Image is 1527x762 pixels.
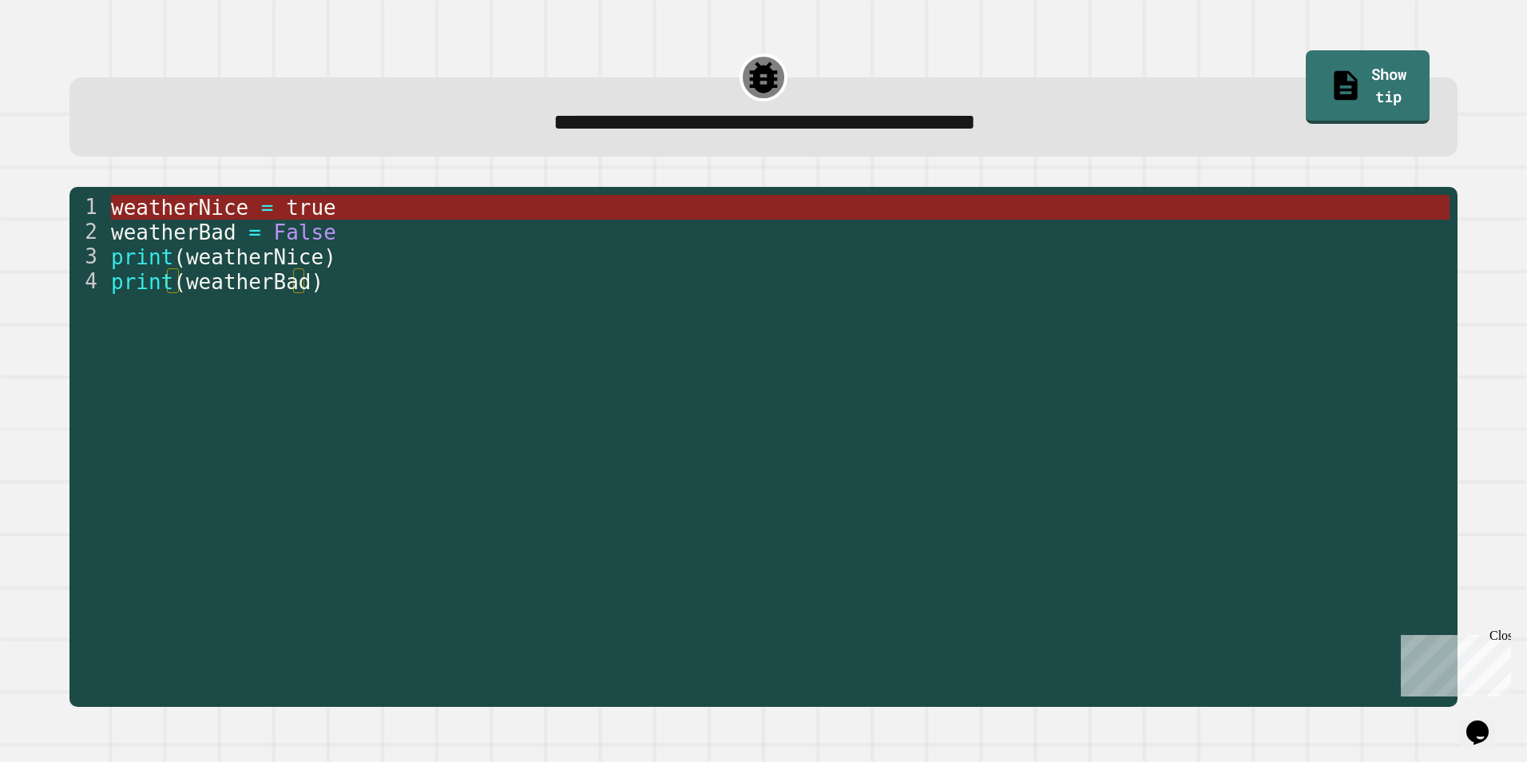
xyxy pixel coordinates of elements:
[287,196,337,220] span: true
[1394,629,1511,697] iframe: chat widget
[311,270,324,294] span: )
[274,220,336,244] span: False
[174,270,187,294] span: (
[186,270,311,294] span: weatherBad
[69,269,108,294] div: 4
[111,270,173,294] span: print
[69,195,108,220] div: 1
[1460,698,1511,746] iframe: chat widget
[111,196,248,220] span: weatherNice
[249,220,262,244] span: =
[111,245,173,269] span: print
[261,196,274,220] span: =
[69,244,108,269] div: 3
[186,245,323,269] span: weatherNice
[6,6,110,101] div: Chat with us now!Close
[174,245,187,269] span: (
[323,245,336,269] span: )
[1306,50,1430,124] a: Show tip
[111,220,236,244] span: weatherBad
[69,220,108,244] div: 2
